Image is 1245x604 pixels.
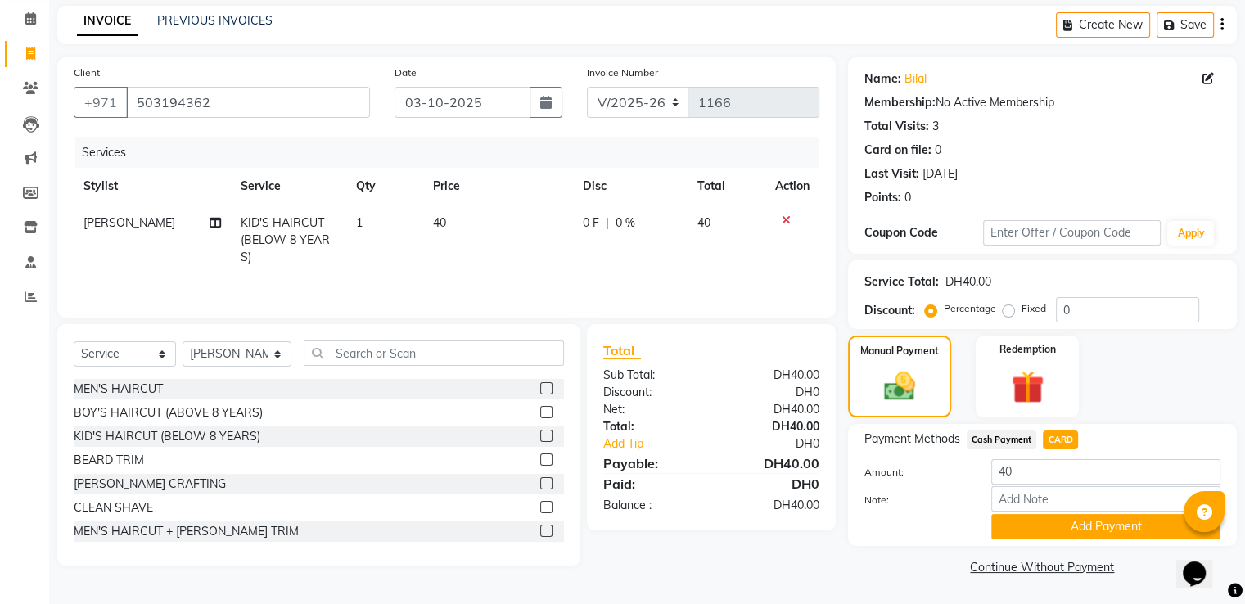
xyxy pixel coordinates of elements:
th: Stylist [74,168,231,205]
span: [PERSON_NAME] [83,215,175,230]
div: [DATE] [922,165,958,183]
th: Action [765,168,819,205]
a: Continue Without Payment [851,559,1234,576]
div: DH0 [711,474,832,494]
input: Add Note [991,486,1220,512]
div: Name: [864,70,901,88]
div: DH40.00 [711,453,832,473]
div: DH40.00 [711,401,832,418]
img: _cash.svg [874,368,925,404]
div: DH0 [731,435,831,453]
iframe: chat widget [1176,539,1229,588]
th: Disc [573,168,688,205]
div: 3 [932,118,939,135]
div: Services [75,137,832,168]
button: Save [1157,12,1214,38]
div: DH40.00 [711,497,832,514]
div: BOY'S HAIRCUT (ABOVE 8 YEARS) [74,404,263,421]
a: PREVIOUS INVOICES [157,13,273,28]
div: KID'S HAIRCUT (BELOW 8 YEARS) [74,428,260,445]
div: 0 [904,189,911,206]
div: DH0 [711,384,832,401]
div: Paid: [591,474,711,494]
a: Add Tip [591,435,731,453]
th: Total [688,168,765,205]
div: Discount: [591,384,711,401]
div: Payable: [591,453,711,473]
div: Discount: [864,302,915,319]
div: Balance : [591,497,711,514]
th: Price [423,168,573,205]
span: CARD [1043,430,1078,449]
label: Amount: [852,465,979,480]
span: 0 % [616,214,635,232]
span: 40 [697,215,710,230]
div: 0 [935,142,941,159]
label: Manual Payment [860,344,939,358]
input: Search by Name/Mobile/Email/Code [126,87,370,118]
div: MEN'S HAIRCUT + [PERSON_NAME] TRIM [74,523,299,540]
label: Date [395,65,417,80]
label: Client [74,65,100,80]
span: Cash Payment [967,430,1037,449]
a: Bilal [904,70,927,88]
th: Service [231,168,346,205]
button: Apply [1167,221,1214,246]
span: 0 F [583,214,599,232]
div: BEARD TRIM [74,452,144,469]
div: No Active Membership [864,94,1220,111]
label: Note: [852,493,979,507]
div: Sub Total: [591,367,711,384]
div: DH40.00 [945,273,991,291]
div: Total: [591,418,711,435]
a: INVOICE [77,7,138,36]
img: _gift.svg [1001,367,1054,408]
div: Service Total: [864,273,939,291]
div: Total Visits: [864,118,929,135]
span: 1 [356,215,363,230]
span: KID'S HAIRCUT (BELOW 8 YEARS) [241,215,330,264]
button: +971 [74,87,128,118]
div: Net: [591,401,711,418]
span: Payment Methods [864,430,960,448]
div: Membership: [864,94,936,111]
div: MEN'S HAIRCUT [74,381,163,398]
input: Amount [991,459,1220,485]
div: Coupon Code [864,224,983,241]
input: Enter Offer / Coupon Code [983,220,1162,246]
label: Invoice Number [587,65,658,80]
label: Percentage [944,301,996,316]
div: Points: [864,189,901,206]
label: Fixed [1022,301,1046,316]
input: Search or Scan [304,340,564,366]
div: DH40.00 [711,418,832,435]
button: Create New [1056,12,1150,38]
th: Qty [346,168,423,205]
div: DH40.00 [711,367,832,384]
span: Total [603,342,641,359]
span: | [606,214,609,232]
div: Card on file: [864,142,931,159]
button: Add Payment [991,514,1220,539]
span: 40 [433,215,446,230]
label: Redemption [999,342,1056,357]
div: Last Visit: [864,165,919,183]
div: [PERSON_NAME] CRAFTING [74,476,226,493]
div: CLEAN SHAVE [74,499,153,516]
